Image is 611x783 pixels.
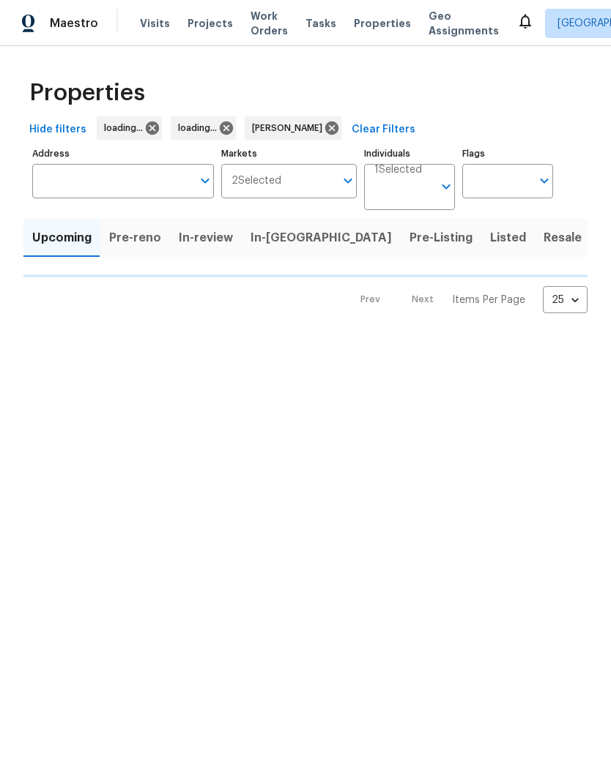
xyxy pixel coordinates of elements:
div: loading... [97,116,162,140]
span: [PERSON_NAME] [252,121,328,135]
span: Pre-reno [109,228,161,248]
button: Clear Filters [346,116,421,143]
label: Individuals [364,149,455,158]
label: Markets [221,149,358,158]
span: Projects [188,16,233,31]
button: Open [338,171,358,191]
div: 25 [543,281,588,319]
span: Properties [354,16,411,31]
span: Work Orders [251,9,288,38]
span: Visits [140,16,170,31]
label: Flags [462,149,553,158]
p: Items Per Page [452,293,525,307]
span: Pre-Listing [410,228,473,248]
div: loading... [171,116,236,140]
div: [PERSON_NAME] [245,116,341,140]
span: Hide filters [29,121,86,139]
span: 1 Selected [374,164,422,176]
span: Geo Assignments [429,9,499,38]
span: Properties [29,86,145,100]
span: Tasks [305,18,336,29]
span: In-review [179,228,233,248]
span: Resale [544,228,582,248]
span: Listed [490,228,526,248]
span: Maestro [50,16,98,31]
span: loading... [178,121,223,135]
nav: Pagination Navigation [347,286,588,313]
span: 2 Selected [232,175,281,187]
label: Address [32,149,214,158]
span: Upcoming [32,228,92,248]
span: loading... [104,121,149,135]
button: Open [436,176,456,197]
button: Hide filters [23,116,92,143]
span: In-[GEOGRAPHIC_DATA] [251,228,392,248]
button: Open [195,171,215,191]
button: Open [534,171,555,191]
span: Clear Filters [352,121,415,139]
